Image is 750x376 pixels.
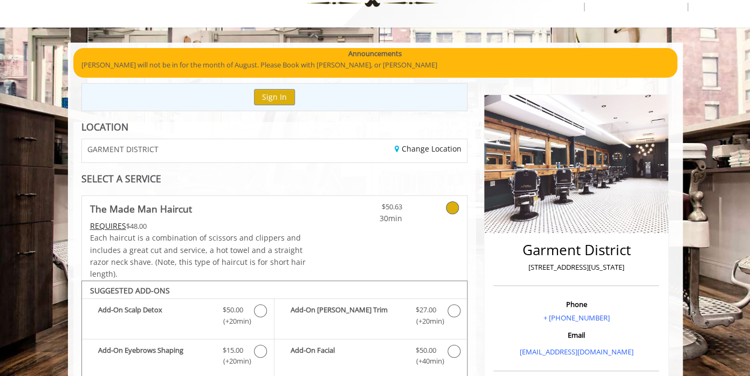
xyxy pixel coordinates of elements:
[217,356,249,367] span: (+20min )
[348,48,402,59] b: Announcements
[496,300,656,308] h3: Phone
[339,196,402,224] a: $50.63
[416,345,436,356] span: $50.00
[291,304,405,327] b: Add-On [PERSON_NAME] Trim
[223,345,243,356] span: $15.00
[217,316,249,327] span: (+20min )
[496,331,656,339] h3: Email
[280,345,462,370] label: Add-On Facial
[543,313,609,323] a: + [PHONE_NUMBER]
[291,345,405,367] b: Add-On Facial
[90,285,170,296] b: SUGGESTED ADD-ONS
[280,304,462,330] label: Add-On Beard Trim
[98,345,212,367] b: Add-On Eyebrows Shaping
[90,233,306,279] span: Each haircut is a combination of scissors and clippers and includes a great cut and service, a ho...
[90,221,126,231] span: This service needs some Advance to be paid before we block your appointment
[410,356,442,367] span: (+40min )
[496,262,656,273] p: [STREET_ADDRESS][US_STATE]
[339,213,402,224] span: 30min
[223,304,243,316] span: $50.00
[90,201,192,216] b: The Made Man Haircut
[90,220,307,232] div: $48.00
[410,316,442,327] span: (+20min )
[496,242,656,258] h2: Garment District
[98,304,212,327] b: Add-On Scalp Detox
[254,89,295,105] button: Sign In
[395,143,462,154] a: Change Location
[519,347,633,357] a: [EMAIL_ADDRESS][DOMAIN_NAME]
[81,120,128,133] b: LOCATION
[81,174,468,184] div: SELECT A SERVICE
[416,304,436,316] span: $27.00
[87,145,159,153] span: GARMENT DISTRICT
[87,345,269,370] label: Add-On Eyebrows Shaping
[87,304,269,330] label: Add-On Scalp Detox
[81,59,669,71] p: [PERSON_NAME] will not be in for the month of August. Please Book with [PERSON_NAME], or [PERSON_...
